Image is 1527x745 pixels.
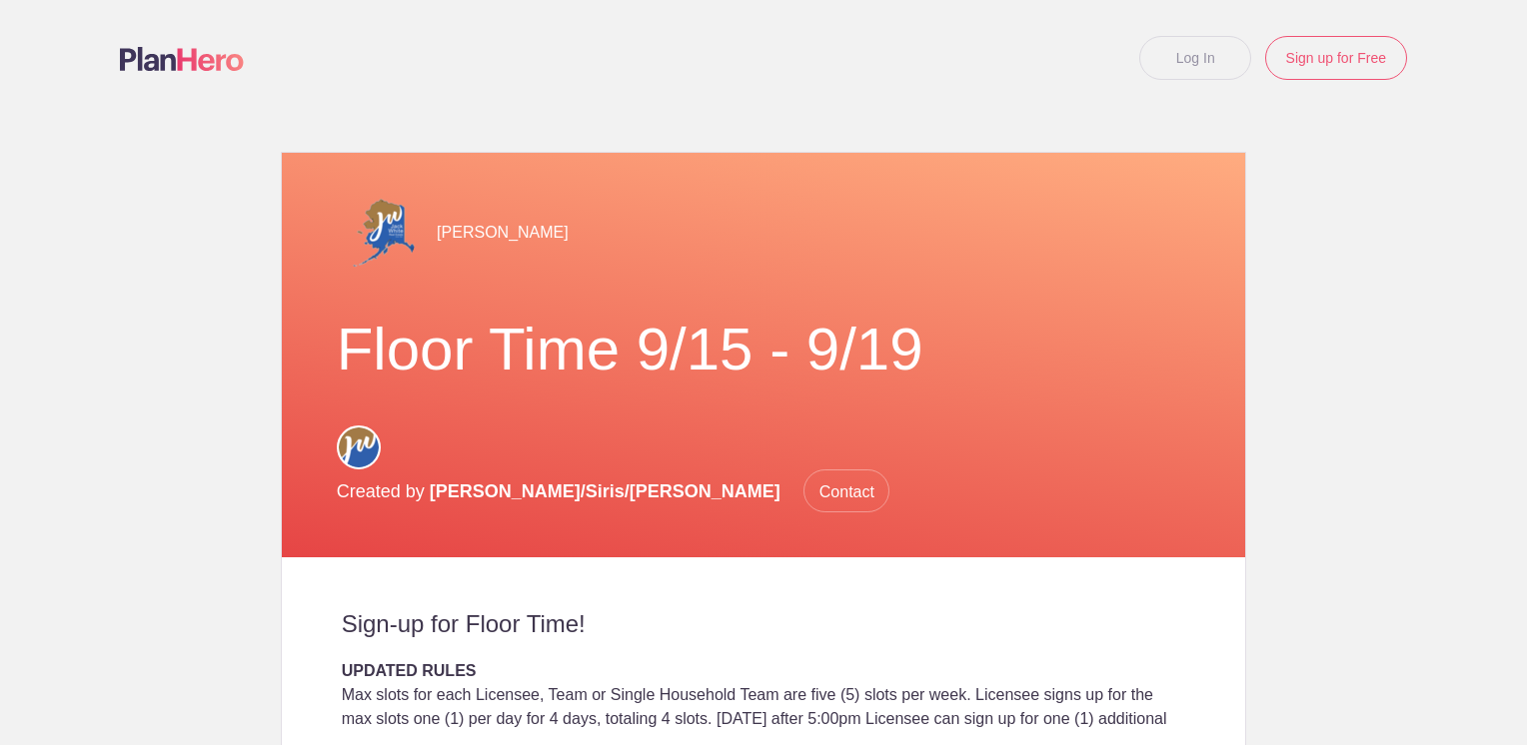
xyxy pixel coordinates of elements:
span: Contact [803,469,889,512]
div: [PERSON_NAME] [337,193,1191,274]
img: Alaska jw logo transparent [337,194,417,274]
img: Circle for social [337,425,381,469]
strong: UPDATED RULES [342,662,477,679]
p: Created by [337,469,889,513]
h1: Floor Time 9/15 - 9/19 [337,314,1191,385]
a: Sign up for Free [1265,36,1407,80]
a: Log In [1139,36,1251,80]
span: [PERSON_NAME]/Siris/[PERSON_NAME] [430,481,780,501]
h2: Sign-up for Floor Time! [342,609,1186,639]
img: Logo main planhero [120,47,244,71]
